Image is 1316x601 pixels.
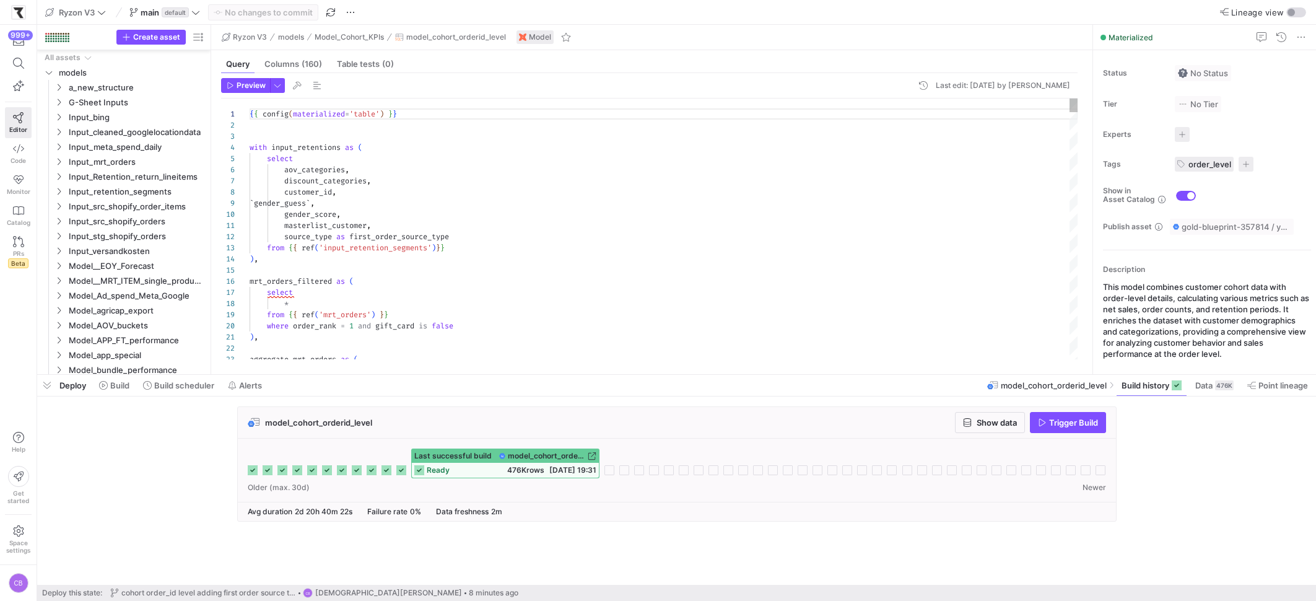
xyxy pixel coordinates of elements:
span: Input_stg_shopify_orders [69,229,204,243]
span: gender_guess [254,198,306,208]
span: ) [250,332,254,342]
span: Build history [1122,380,1169,390]
button: Build history [1116,375,1187,396]
span: { [250,109,254,119]
span: materialized [293,109,345,119]
span: Model_agricap_export [69,304,204,318]
button: Build scheduler [137,375,220,396]
span: Build [110,380,129,390]
div: Press SPACE to select this row. [42,139,206,154]
span: 0% [410,507,421,516]
span: Table tests [337,60,394,68]
span: Trigger Build [1049,418,1098,428]
span: gold-blueprint-357814 / y42_Ryzon_V3_main / model_cohort_orderid_level [1182,222,1291,232]
span: G-Sheet Inputs [69,95,204,110]
span: 1 [349,321,354,331]
span: gift_card [375,321,414,331]
span: model_cohort_orderid_level [265,418,372,428]
span: is [419,321,427,331]
span: Model [529,33,551,42]
span: discount_categories [284,176,367,186]
span: Deploy [59,380,86,390]
span: Older (max. 30d) [248,483,310,492]
span: input_retentions [271,143,341,152]
div: 11 [221,220,235,231]
span: Model_app_special [69,348,204,362]
div: 19 [221,309,235,320]
span: Show data [977,418,1017,428]
span: 8 minutes ago [469,589,518,597]
span: from [267,243,284,253]
span: model_cohort_orderid_level [406,33,506,42]
span: mrt_orders_filtered [250,276,332,286]
span: Last successful build [414,452,492,460]
div: 13 [221,242,235,253]
div: 18 [221,298,235,309]
div: 5 [221,153,235,164]
span: Data [1195,380,1213,390]
div: Press SPACE to select this row. [42,50,206,65]
span: Get started [7,489,29,504]
div: CB [303,588,313,598]
span: Space settings [6,539,30,554]
span: Model_APP_FT_performance [69,333,204,348]
span: } [384,310,388,320]
a: Editor [5,107,32,138]
div: Press SPACE to select this row. [42,273,206,288]
p: This model combines customer cohort data with order-level details, calculating various metrics su... [1103,281,1311,359]
div: Press SPACE to select this row. [42,258,206,273]
div: 2 [221,120,235,131]
span: default [162,7,189,17]
p: Description [1103,265,1311,274]
span: Experts [1103,130,1165,139]
img: undefined [519,33,526,41]
span: { [293,243,297,253]
span: cohort order_id level adding first order source type [121,589,296,597]
div: Press SPACE to select this row. [42,362,206,377]
span: config [263,109,289,119]
div: Press SPACE to select this row. [42,65,206,80]
span: PRs [13,250,24,257]
span: Help [11,445,26,453]
span: [DATE] 19:31 [549,465,596,475]
div: 476K [1215,380,1234,390]
span: Status [1103,69,1165,77]
div: All assets [45,53,81,62]
span: , [336,209,341,219]
span: Input_src_shopify_orders [69,214,204,229]
button: Build [94,375,135,396]
div: CB [9,573,28,593]
span: Input_Retention_return_lineitems [69,170,204,184]
span: Tags [1103,160,1165,169]
a: Spacesettings [5,520,32,559]
span: Model__MRT_ITEM_single_product_name [69,274,204,288]
span: Create asset [133,33,180,42]
span: Tier [1103,100,1165,108]
button: Data476K [1190,375,1239,396]
div: 10 [221,209,235,220]
span: ( [358,143,362,152]
span: aov_categories [284,165,345,175]
div: Press SPACE to select this row. [42,125,206,139]
div: 999+ [8,30,33,40]
span: order_rank [293,321,336,331]
span: masterlist_customer [284,221,367,230]
span: , [332,187,336,197]
img: No status [1178,68,1188,78]
span: select [267,154,293,164]
div: 17 [221,287,235,298]
span: Catalog [7,219,30,226]
div: 15 [221,265,235,276]
span: Model_AOV_buckets [69,318,204,333]
span: models [59,66,204,80]
button: No tierNo Tier [1175,96,1221,112]
span: model_cohort_orderid_level [1001,380,1107,390]
span: , [367,221,371,230]
div: 20 [221,320,235,331]
span: a_new_structure [69,81,204,95]
span: ref [302,243,315,253]
div: Press SPACE to select this row. [42,288,206,303]
span: 'table' [349,109,380,119]
span: model_cohort_orderid_level [508,452,585,460]
div: Press SPACE to select this row. [42,199,206,214]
